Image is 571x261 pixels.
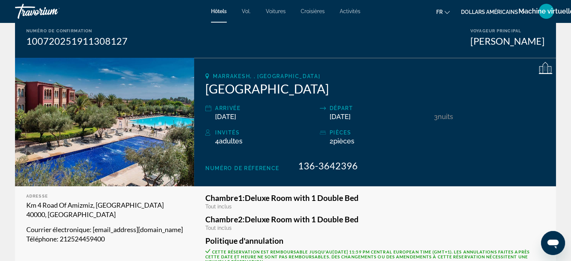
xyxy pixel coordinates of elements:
[26,35,128,47] div: 100720251911308127
[298,160,358,171] span: 136-3642396
[541,231,565,255] iframe: Bouton de lancement de la fenêtre de messagerie
[215,113,236,121] span: [DATE]
[333,249,452,254] span: [DATE] 11:59 PM Central European Time (GMT+1)
[219,137,243,145] span: Adultes
[330,104,431,113] div: Départ
[26,225,90,234] span: Courrier électronique
[205,165,279,171] span: Numéro de réference
[57,235,105,243] span: : 212524459400
[470,35,545,47] div: [PERSON_NAME]
[330,128,431,137] div: pièces
[215,104,316,113] div: Arrivée
[26,235,57,243] span: Téléphone
[205,81,545,96] h2: [GEOGRAPHIC_DATA]
[242,8,251,14] a: Vol.
[26,29,128,33] div: Numéro de confirmation
[536,3,556,19] button: Menu utilisateur
[330,137,354,145] span: 2
[205,237,545,245] h3: Politique d'annulation
[340,8,360,14] a: Activités
[461,6,525,17] button: Changer de devise
[205,214,245,224] span: 2:
[436,6,450,17] button: Changer de langue
[26,201,183,219] p: Km 4 Road Of Amizmiz, [GEOGRAPHIC_DATA] 40000, [GEOGRAPHIC_DATA]
[434,113,438,121] span: 3
[215,128,316,137] div: Invités
[205,193,238,202] span: Chambre
[301,8,325,14] a: Croisières
[213,73,320,79] span: Marrakesh, , [GEOGRAPHIC_DATA]
[461,9,518,15] font: dollars américains
[15,2,90,21] a: Travorium
[205,193,245,202] span: 1:
[436,9,443,15] font: fr
[26,194,183,199] div: Adresse
[215,137,243,145] span: 4
[438,113,453,121] span: nuits
[90,225,183,234] span: : [EMAIL_ADDRESS][DOMAIN_NAME]
[330,113,351,121] span: [DATE]
[205,225,232,231] span: Tout inclus
[205,204,232,210] span: Tout inclus
[470,29,545,33] div: Voyageur principal
[205,214,238,224] span: Chambre
[266,8,286,14] a: Voitures
[205,194,545,202] h3: Deluxe Room with 1 Double Bed
[205,215,545,223] h3: Deluxe Room with 1 Double Bed
[333,137,354,145] span: pièces
[211,8,227,14] a: Hôtels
